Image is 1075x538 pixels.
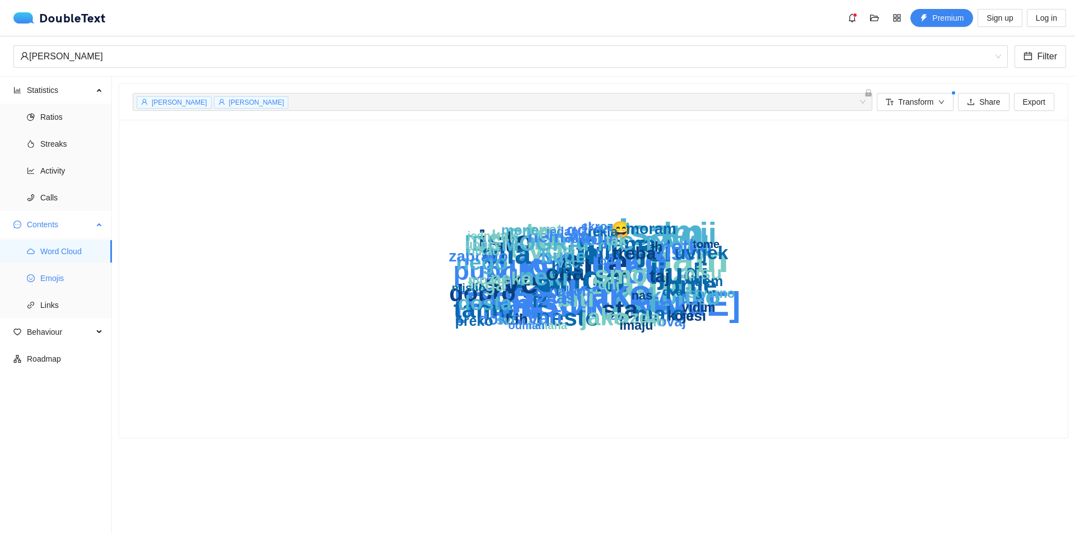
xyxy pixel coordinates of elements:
[20,46,991,67] div: [PERSON_NAME]
[141,99,148,105] span: user
[593,254,614,267] text: kod
[152,99,207,106] span: [PERSON_NAME]
[632,288,653,302] text: nas
[27,247,35,255] span: cloud
[456,250,508,274] text: nego
[13,86,21,94] span: bar-chart
[595,211,704,253] text: nisam
[27,140,35,148] span: fire
[844,13,861,22] span: bell
[27,321,93,343] span: Behaviour
[13,12,106,24] a: logoDoubleText
[660,236,712,258] text: netko
[506,311,529,328] text: bih
[1037,49,1057,63] span: Filter
[668,308,694,323] text: koja
[40,186,103,209] span: Calls
[455,313,493,329] text: preko
[449,247,508,265] text: zapravo
[468,273,508,287] text: mozes
[506,216,556,253] text: sto
[13,328,21,336] span: heart
[682,300,716,315] text: vidim
[541,245,586,266] text: bude
[612,243,656,263] text: treba
[557,284,594,312] text: biti
[229,99,284,106] span: [PERSON_NAME]
[537,288,575,307] text: znas
[866,13,883,22] span: folder-open
[920,14,928,23] span: thunderbolt
[536,304,600,331] text: nesto
[13,12,39,24] img: logo
[626,221,676,237] text: moram
[640,314,665,329] text: ono
[454,256,518,286] text: puno
[528,319,568,331] text: hahaha
[510,307,562,329] text: stvari
[452,281,486,294] text: mislio
[465,237,502,251] text: uopce
[529,221,562,238] text: opet
[1015,45,1066,68] button: calendarFilter
[557,255,579,270] text: vec
[567,221,602,240] text: gdje
[40,106,103,128] span: Ratios
[979,96,1000,108] span: Share
[658,314,686,329] text: ovaj
[601,295,639,324] text: sta
[684,263,722,283] text: nisu
[653,292,703,320] text: iako
[27,194,35,202] span: phone
[662,285,683,298] text: dva
[40,294,103,316] span: Links
[468,244,499,258] text: nikad
[651,240,662,254] text: ih
[218,99,225,105] span: user
[932,12,964,24] span: Premium
[978,9,1022,27] button: Sign up
[1023,52,1032,62] span: calendar
[40,240,103,263] span: Word Cloud
[458,292,512,315] text: dosta
[1036,12,1057,24] span: Log in
[886,98,894,107] span: font-size
[13,221,21,228] span: message
[27,79,93,101] span: Statistics
[987,12,1013,24] span: Sign up
[690,273,723,289] text: idem
[864,89,872,97] span: lock
[20,52,29,60] span: user
[674,242,728,263] text: uvijek
[581,219,613,233] text: skroz
[689,286,735,301] text: stvarno
[13,355,21,363] span: apartment
[27,213,93,236] span: Contents
[649,266,670,286] text: taj
[519,263,568,291] text: neki
[546,224,578,238] text: jedan
[490,268,531,288] text: neke
[27,348,103,370] span: Roadmap
[888,9,906,27] button: appstore
[958,93,1009,111] button: uploadShare
[454,285,741,323] text: [PERSON_NAME]
[1027,9,1066,27] button: Log in
[681,307,706,324] text: jesi
[595,260,648,289] text: smo
[576,239,637,265] text: toliko
[588,224,618,239] text: rekla
[663,216,717,251] text: koji
[40,160,103,182] span: Activity
[866,9,884,27] button: folder-open
[27,167,35,175] span: line-chart
[619,318,653,333] text: imaju
[602,307,661,328] text: mozda
[532,289,548,311] text: iz
[465,232,709,255] text: [DEMOGRAPHIC_DATA]
[20,46,1001,67] span: Stjepan
[497,313,515,328] text: svi
[40,267,103,289] span: Emojis
[449,280,516,306] text: dobro
[508,319,545,331] text: odmah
